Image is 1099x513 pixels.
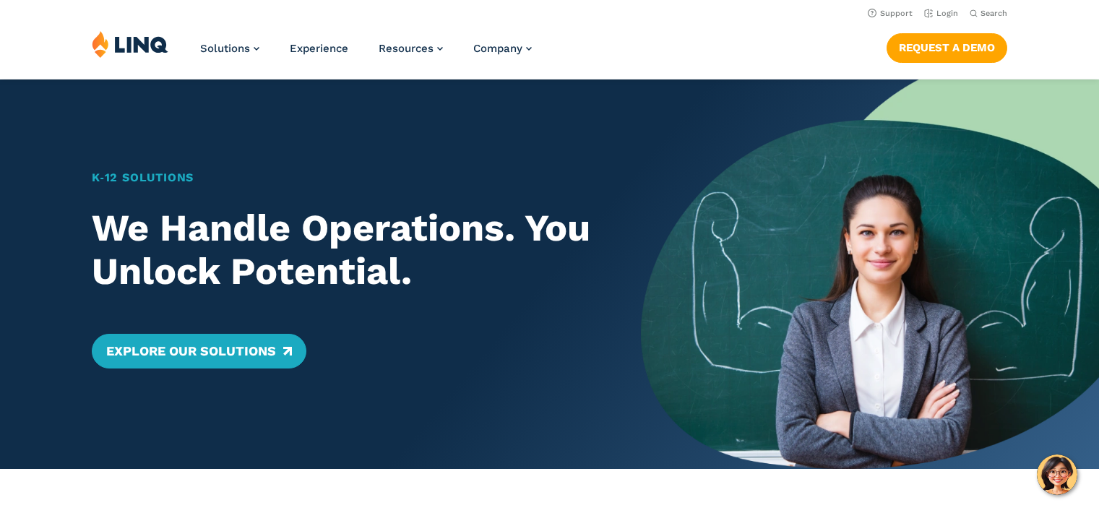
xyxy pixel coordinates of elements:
[92,30,168,58] img: LINQ | K‑12 Software
[379,42,443,55] a: Resources
[1037,454,1077,495] button: Hello, have a question? Let’s chat.
[887,33,1007,62] a: Request a Demo
[379,42,434,55] span: Resources
[868,9,913,18] a: Support
[92,207,597,293] h2: We Handle Operations. You Unlock Potential.
[200,42,259,55] a: Solutions
[92,334,306,368] a: Explore Our Solutions
[641,79,1099,469] img: Home Banner
[887,30,1007,62] nav: Button Navigation
[970,8,1007,19] button: Open Search Bar
[290,42,348,55] a: Experience
[200,42,250,55] span: Solutions
[92,169,597,186] h1: K‑12 Solutions
[924,9,958,18] a: Login
[473,42,522,55] span: Company
[200,30,532,78] nav: Primary Navigation
[981,9,1007,18] span: Search
[473,42,532,55] a: Company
